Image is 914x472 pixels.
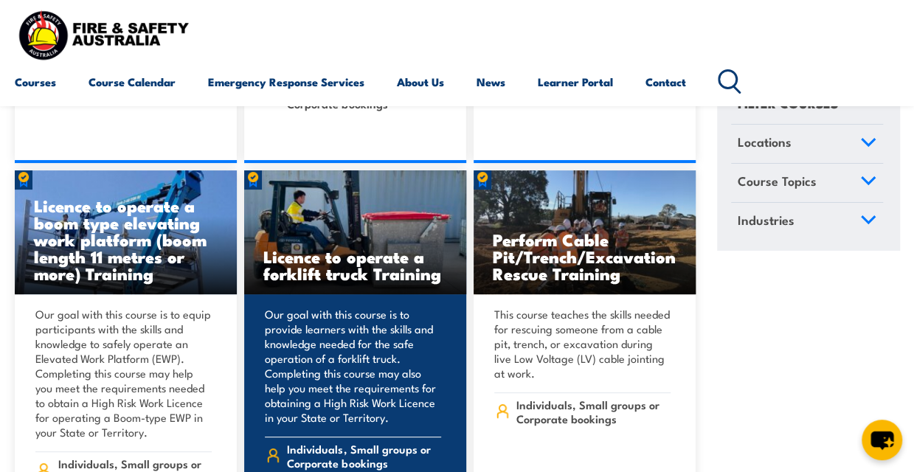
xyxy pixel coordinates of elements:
h3: Perform Cable Pit/Trench/Excavation Rescue Training [493,231,676,282]
p: This course teaches the skills needed for rescuing someone from a cable pit, trench, or excavatio... [494,307,671,381]
img: Licence to operate a boom type elevating work platform (boom length 11 metres or more) TRAINING [15,170,237,294]
p: Our goal with this course is to provide learners with the skills and knowledge needed for the saf... [265,307,441,425]
a: Contact [645,64,686,100]
p: Our goal with this course is to equip participants with the skills and knowledge to safely operat... [35,307,212,440]
a: Perform Cable Pit/Trench/Excavation Rescue Training [474,170,696,294]
a: News [477,64,505,100]
span: Individuals, Small groups or Corporate bookings [287,83,440,111]
span: Individuals, Small groups or Corporate bookings [287,442,440,470]
a: Locations [731,125,883,163]
a: About Us [397,64,444,100]
span: Industries [738,209,794,229]
span: Course Topics [738,171,817,191]
img: Licence to operate a forklift truck Training [244,170,466,294]
a: Courses [15,64,56,100]
a: Licence to operate a boom type elevating work platform (boom length 11 metres or more) Training [15,170,237,294]
a: Course Calendar [89,64,176,100]
img: Perform Cable Pit/Trench/Excavation Rescue TRAINING [474,170,696,294]
span: Locations [738,132,792,152]
a: Industries [731,202,883,240]
a: Emergency Response Services [208,64,364,100]
button: chat-button [862,420,902,460]
a: Learner Portal [538,64,613,100]
h3: Licence to operate a forklift truck Training [263,248,447,282]
h3: Licence to operate a boom type elevating work platform (boom length 11 metres or more) Training [34,197,218,282]
span: Individuals, Small groups or Corporate bookings [516,398,670,426]
a: Course Topics [731,164,883,202]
